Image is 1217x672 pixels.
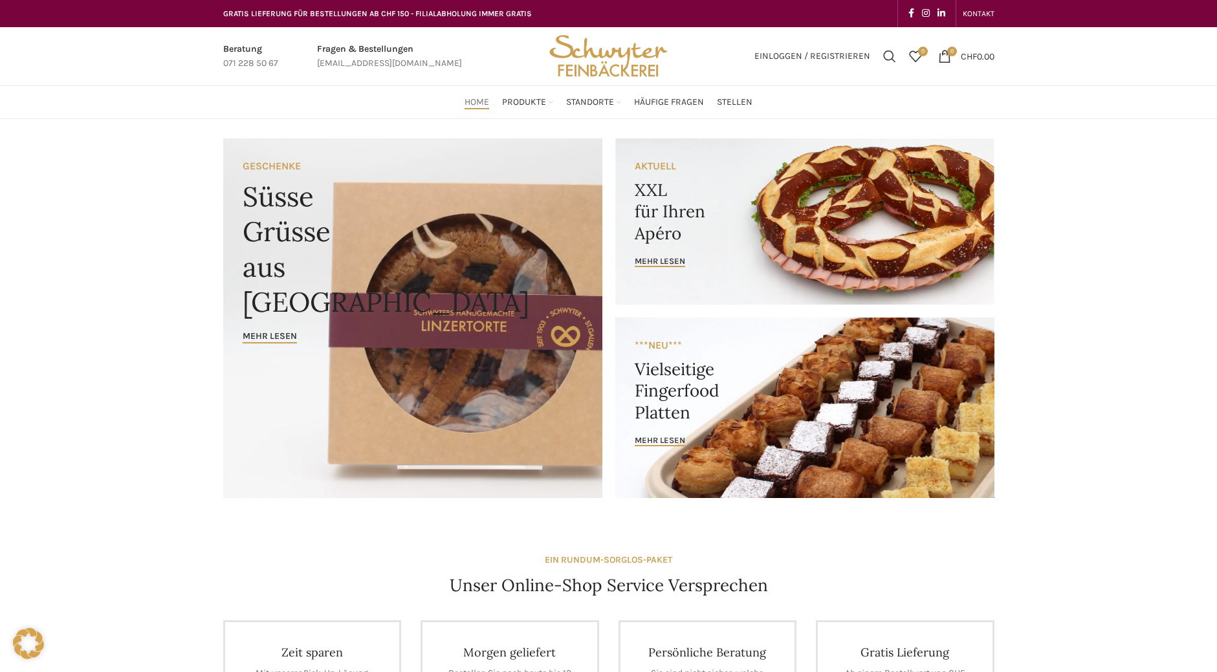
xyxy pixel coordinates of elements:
[754,52,870,61] span: Einloggen / Registrieren
[877,43,903,69] a: Suchen
[545,27,672,85] img: Bäckerei Schwyter
[450,574,768,597] h4: Unser Online-Shop Service Versprechen
[903,43,928,69] div: Meine Wunschliste
[465,96,489,109] span: Home
[837,645,973,660] h4: Gratis Lieferung
[502,89,553,115] a: Produkte
[903,43,928,69] a: 0
[223,42,278,71] a: Infobox link
[502,96,546,109] span: Produkte
[465,89,489,115] a: Home
[217,89,1001,115] div: Main navigation
[615,138,994,305] a: Banner link
[956,1,1001,27] div: Secondary navigation
[566,96,614,109] span: Standorte
[932,43,1001,69] a: 0 CHF0.00
[963,1,994,27] a: KONTAKT
[245,645,380,660] h4: Zeit sparen
[961,50,994,61] bdi: 0.00
[223,9,532,18] span: GRATIS LIEFERUNG FÜR BESTELLUNGEN AB CHF 150 - FILIALABHOLUNG IMMER GRATIS
[223,138,602,498] a: Banner link
[934,5,949,23] a: Linkedin social link
[566,89,621,115] a: Standorte
[640,645,776,660] h4: Persönliche Beratung
[545,50,672,61] a: Site logo
[918,47,928,56] span: 0
[748,43,877,69] a: Einloggen / Registrieren
[545,554,672,565] strong: EIN RUNDUM-SORGLOS-PAKET
[442,645,578,660] h4: Morgen geliefert
[634,96,704,109] span: Häufige Fragen
[905,5,918,23] a: Facebook social link
[634,89,704,115] a: Häufige Fragen
[961,50,977,61] span: CHF
[963,9,994,18] span: KONTAKT
[947,47,957,56] span: 0
[918,5,934,23] a: Instagram social link
[717,89,752,115] a: Stellen
[615,318,994,498] a: Banner link
[717,96,752,109] span: Stellen
[317,42,462,71] a: Infobox link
